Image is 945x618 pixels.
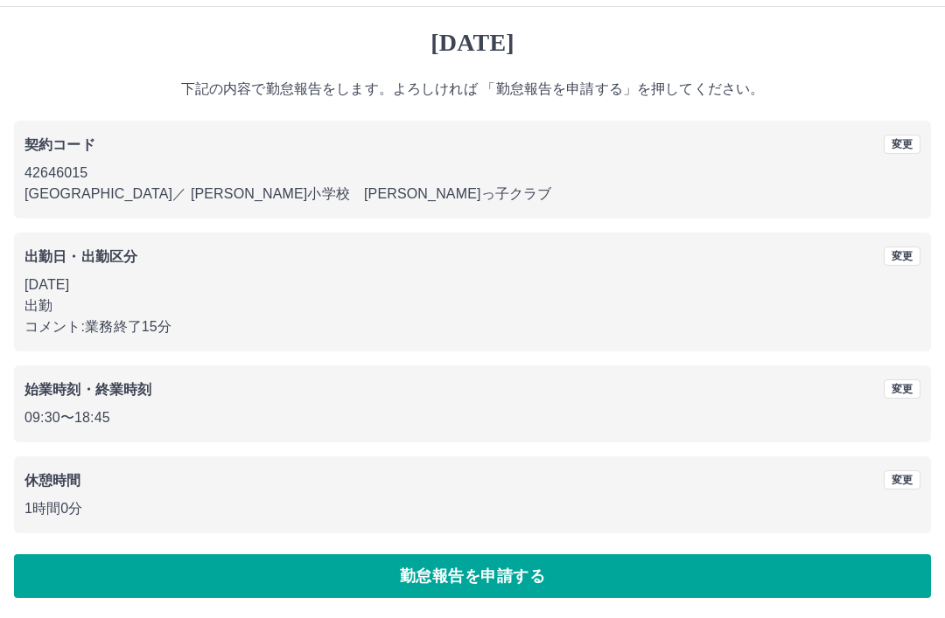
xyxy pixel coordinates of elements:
[884,247,920,266] button: 変更
[884,470,920,490] button: 変更
[24,295,920,316] p: 出勤
[24,498,920,519] p: 1時間0分
[24,382,151,397] b: 始業時刻・終業時刻
[24,249,137,264] b: 出勤日・出勤区分
[24,137,95,152] b: 契約コード
[14,554,931,598] button: 勤怠報告を申請する
[14,79,931,100] p: 下記の内容で勤怠報告をします。よろしければ 「勤怠報告を申請する」を押してください。
[14,28,931,58] h1: [DATE]
[884,379,920,399] button: 変更
[24,473,81,488] b: 休憩時間
[24,407,920,428] p: 09:30 〜 18:45
[24,316,920,337] p: コメント: 業務終了15分
[24,163,920,184] p: 42646015
[884,135,920,154] button: 変更
[24,274,920,295] p: [DATE]
[24,184,920,205] p: [GEOGRAPHIC_DATA] ／ [PERSON_NAME]小学校 [PERSON_NAME]っ子クラブ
